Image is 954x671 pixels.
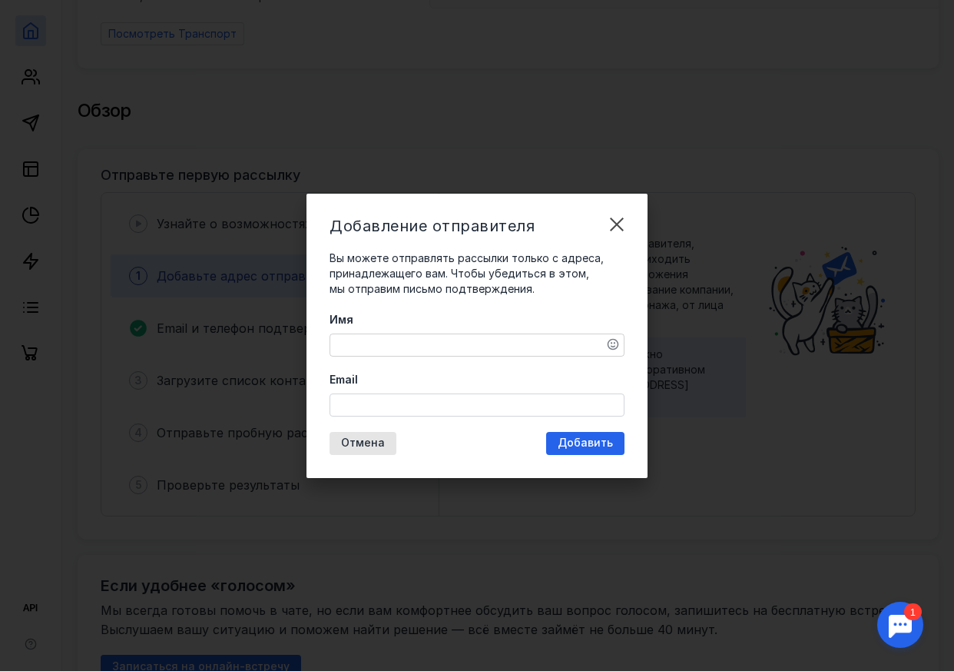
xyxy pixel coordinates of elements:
span: Вы можете отправлять рассылки только с адреса, принадлежащего вам. Чтобы убедиться в этом, мы отп... [330,251,604,295]
span: Имя [330,312,353,327]
button: Отмена [330,432,396,455]
span: Email [330,372,358,387]
span: Добавление отправителя [330,217,535,235]
span: Отмена [341,437,385,450]
div: 1 [35,9,52,26]
span: Добавить [558,437,613,450]
button: Добавить [546,432,624,455]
